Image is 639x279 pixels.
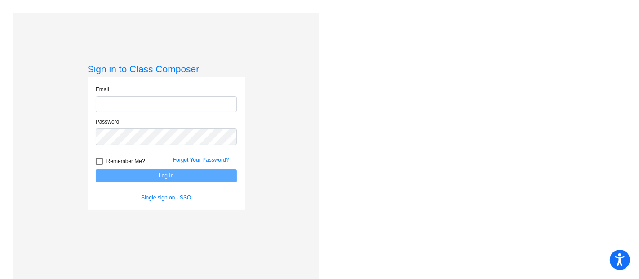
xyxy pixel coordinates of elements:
button: Log In [96,169,237,182]
label: Password [96,118,120,126]
h3: Sign in to Class Composer [88,63,245,75]
a: Forgot Your Password? [173,157,229,163]
a: Single sign on - SSO [141,195,191,201]
span: Remember Me? [106,156,145,167]
label: Email [96,85,109,93]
